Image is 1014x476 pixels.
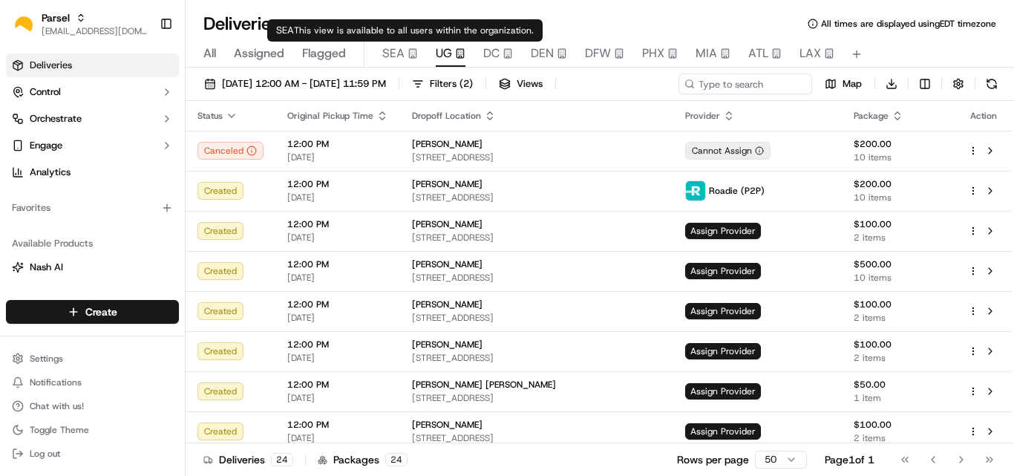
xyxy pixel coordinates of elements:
[287,178,388,190] span: 12:00 PM
[30,261,63,274] span: Nash AI
[267,19,543,42] div: SEA
[412,352,661,364] span: [STREET_ADDRESS]
[412,312,661,324] span: [STREET_ADDRESS]
[854,352,944,364] span: 2 items
[412,138,483,150] span: [PERSON_NAME]
[30,139,62,152] span: Engage
[854,110,889,122] span: Package
[412,339,483,351] span: [PERSON_NAME]
[6,134,179,157] button: Engage
[459,77,473,91] span: ( 2 )
[6,300,179,324] button: Create
[430,77,473,91] span: Filters
[531,45,554,62] span: DEN
[854,392,944,404] span: 1 item
[15,59,270,83] p: Welcome 👋
[287,258,388,270] span: 12:00 PM
[12,13,36,36] img: Parsel
[294,25,534,36] span: This view is available to all users within the organization.
[287,392,388,404] span: [DATE]
[140,215,238,230] span: API Documentation
[6,53,179,77] a: Deliveries
[382,45,405,62] span: SEA
[678,74,812,94] input: Type to search
[30,166,71,179] span: Analytics
[642,45,664,62] span: PHX
[50,142,243,157] div: Start new chat
[30,112,82,125] span: Orchestrate
[42,10,70,25] button: Parsel
[677,452,749,467] p: Rows per page
[412,192,661,203] span: [STREET_ADDRESS]
[821,18,996,30] span: All times are displayed using EDT timezone
[30,287,51,301] span: Fleet
[685,423,761,440] span: Assign Provider
[854,151,944,163] span: 10 items
[197,110,223,122] span: Status
[854,258,944,270] span: $500.00
[6,6,154,42] button: ParselParsel[EMAIL_ADDRESS][DOMAIN_NAME]
[287,272,388,284] span: [DATE]
[6,160,179,184] a: Analytics
[709,185,765,197] span: Roadie (P2P)
[120,209,244,236] a: 💻API Documentation
[287,218,388,230] span: 12:00 PM
[6,80,179,104] button: Control
[492,74,549,94] button: Views
[412,419,483,431] span: [PERSON_NAME]
[854,192,944,203] span: 10 items
[15,142,42,169] img: 1736555255976-a54dd68f-1ca7-489b-9aae-adbdc363a1c4
[854,178,944,190] span: $200.00
[203,452,293,467] div: Deliveries
[318,452,408,467] div: Packages
[252,146,270,164] button: Start new chat
[287,419,388,431] span: 12:00 PM
[12,287,173,301] a: Fleet
[6,255,179,279] button: Nash AI
[412,178,483,190] span: [PERSON_NAME]
[6,107,179,131] button: Orchestrate
[30,59,72,72] span: Deliveries
[685,110,720,122] span: Provider
[385,453,408,466] div: 24
[15,217,27,229] div: 📗
[412,110,481,122] span: Dropoff Location
[843,77,862,91] span: Map
[203,12,279,36] h1: Deliveries
[854,299,944,310] span: $100.00
[517,77,543,91] span: Views
[854,432,944,444] span: 2 items
[696,45,717,62] span: MIA
[30,353,63,365] span: Settings
[854,312,944,324] span: 2 items
[50,157,188,169] div: We're available if you need us!
[42,25,148,37] span: [EMAIL_ADDRESS][DOMAIN_NAME]
[412,151,661,163] span: [STREET_ADDRESS]
[854,379,944,391] span: $50.00
[412,218,483,230] span: [PERSON_NAME]
[30,85,61,99] span: Control
[30,376,82,388] span: Notifications
[287,339,388,351] span: 12:00 PM
[483,45,500,62] span: DC
[12,261,173,274] a: Nash AI
[287,352,388,364] span: [DATE]
[271,453,293,466] div: 24
[197,142,264,160] button: Canceled
[6,282,179,306] button: Fleet
[30,424,89,436] span: Toggle Theme
[125,217,137,229] div: 💻
[203,45,216,62] span: All
[685,142,771,160] button: Cannot Assign
[287,379,388,391] span: 12:00 PM
[287,432,388,444] span: [DATE]
[148,252,180,263] span: Pylon
[685,343,761,359] span: Assign Provider
[85,304,117,319] span: Create
[854,232,944,244] span: 2 items
[412,432,661,444] span: [STREET_ADDRESS]
[436,45,452,62] span: UG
